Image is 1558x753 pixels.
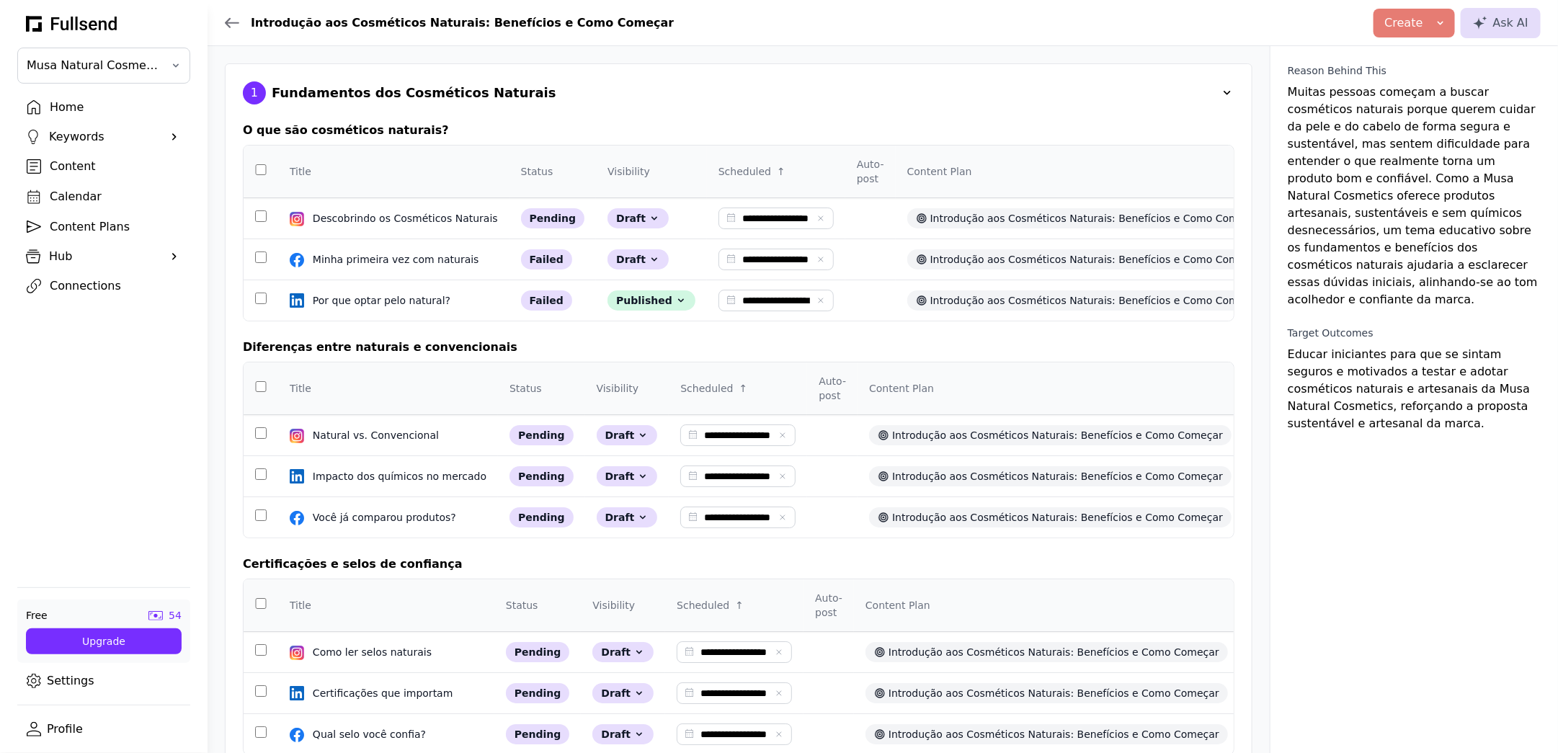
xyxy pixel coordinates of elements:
div: Introdução aos Cosméticos Naturais: Benefícios e Como Começar [907,249,1270,269]
div: Content Plan [907,164,972,179]
button: Musa Natural Cosmetics [17,48,190,84]
div: Status [509,381,542,396]
div: Scheduled [677,598,729,612]
button: Clear date [778,513,787,522]
div: Upgrade [37,634,170,649]
button: Clear date [816,255,825,264]
a: Profile [17,717,190,741]
div: Content Plan [865,598,930,612]
div: pending [509,507,574,527]
div: Content Plan [869,381,934,396]
div: Auto-post [815,591,842,620]
div: ↑ [735,598,744,612]
button: Ask AI [1461,8,1541,38]
div: Por que optar pelo natural? [313,293,486,308]
div: Draft [592,683,654,703]
button: Clear date [816,214,825,223]
button: Clear date [775,730,783,739]
span: Musa Natural Cosmetics [27,57,161,74]
div: Connections [50,277,181,295]
div: Scheduled [718,164,771,179]
div: ↑ [739,381,748,396]
div: failed [521,249,572,269]
div: Calendar [50,188,181,205]
div: Auto-post [857,157,884,186]
button: Clear date [816,296,825,305]
div: O que são cosméticos naturais? [243,122,1234,139]
button: Clear date [775,689,783,698]
div: Introdução aos Cosméticos Naturais: Benefícios e Como Começar [251,14,674,32]
div: Title [290,598,311,612]
div: Status [521,164,553,179]
div: Introdução aos Cosméticos Naturais: Benefícios e Como Começar [865,642,1228,662]
div: Home [50,99,181,116]
div: Published [607,290,695,311]
div: Natural vs. Convencional [313,428,486,442]
div: Title [290,164,311,179]
div: Draft [592,724,654,744]
div: Diferenças entre naturais e convencionais [243,339,1234,356]
div: Keywords [49,128,159,146]
div: Descobrindo os Cosméticos Naturais [313,211,501,226]
div: pending [521,208,585,228]
div: Certificações e selos de confiança [243,556,1234,573]
div: Draft [607,249,669,269]
div: Introdução aos Cosméticos Naturais: Benefícios e Como Começar [865,724,1228,744]
div: Visibility [597,381,639,396]
div: Introdução aos Cosméticos Naturais: Benefícios e Como Começar [869,425,1232,445]
div: pending [509,466,574,486]
div: Introdução aos Cosméticos Naturais: Benefícios e Como Começar [865,683,1228,703]
div: failed [521,290,572,311]
a: Connections [17,274,190,298]
div: pending [509,425,574,445]
div: Status [506,598,538,612]
div: Content Plans [50,218,181,236]
div: Introdução aos Cosméticos Naturais: Benefícios e Como Começar [907,208,1270,228]
div: Draft [597,466,658,486]
button: Clear date [778,472,787,481]
div: 1 [243,81,266,104]
div: Educar iniciantes para que se sintam seguros e motivados a testar e adotar cosméticos naturais e ... [1288,326,1541,432]
button: Clear date [775,648,783,656]
a: Calendar [17,184,190,209]
div: pending [506,642,570,662]
div: pending [506,724,570,744]
div: Introdução aos Cosméticos Naturais: Benefícios e Como Começar [869,466,1232,486]
div: Hub [49,248,159,265]
div: Ask AI [1473,14,1528,32]
div: Visibility [607,164,650,179]
div: Como ler selos naturais [313,645,486,659]
div: Scheduled [680,381,733,396]
div: Draft [597,425,658,445]
div: Free [26,608,48,623]
div: ↑ [777,164,785,179]
div: Target Outcomes [1288,326,1374,340]
div: Você já comparou produtos? [313,510,486,525]
a: Home [17,95,190,120]
div: Qual selo você confia? [313,727,486,741]
button: Clear date [778,431,787,440]
div: Draft [607,208,669,228]
a: Settings [17,669,190,693]
a: Content [17,154,190,179]
div: Muitas pessoas começam a buscar cosméticos naturais porque querem cuidar da pele e do cabelo de f... [1288,63,1541,308]
div: Auto-post [819,374,846,403]
div: Draft [592,642,654,662]
div: Visibility [592,598,635,612]
div: Certificações que importam [313,686,486,700]
div: 54 [169,608,182,623]
div: Create [1385,14,1423,32]
div: Introdução aos Cosméticos Naturais: Benefícios e Como Começar [907,290,1270,311]
div: Reason Behind This [1288,63,1386,78]
div: Impacto dos químicos no mercado [313,469,489,484]
a: Content Plans [17,215,190,239]
button: Create [1374,9,1455,37]
div: Minha primeira vez com naturais [313,252,486,267]
div: Draft [597,507,658,527]
div: pending [506,683,570,703]
div: Introdução aos Cosméticos Naturais: Benefícios e Como Começar [869,507,1232,527]
div: Title [290,381,311,396]
div: Fundamentos dos Cosméticos Naturais [272,83,556,103]
button: Upgrade [26,628,182,654]
div: Content [50,158,181,175]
